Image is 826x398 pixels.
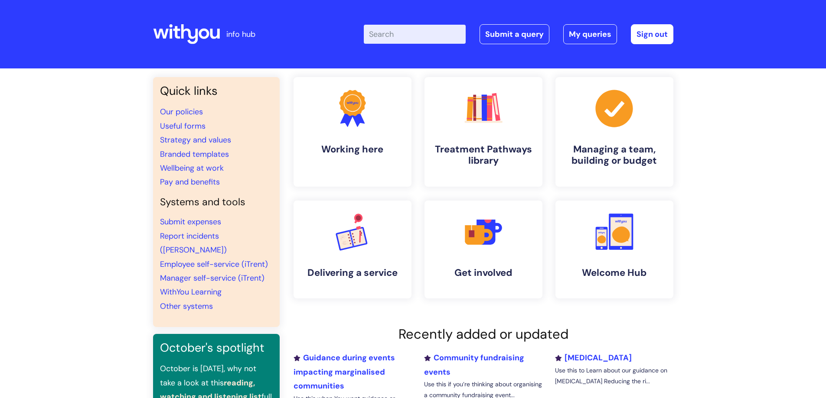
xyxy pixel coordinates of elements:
[160,301,213,311] a: Other systems
[555,201,673,298] a: Welcome Hub
[294,77,411,187] a: Working here
[160,149,229,159] a: Branded templates
[431,144,535,167] h4: Treatment Pathways library
[364,25,466,44] input: Search
[555,353,632,363] a: [MEDICAL_DATA]
[294,201,411,298] a: Delivering a service
[160,273,264,283] a: Manager self-service (iTrent)
[555,77,673,187] a: Managing a team, building or budget
[294,326,673,342] h2: Recently added or updated
[424,353,524,377] a: Community fundraising events
[160,121,206,131] a: Useful forms
[160,163,224,173] a: Wellbeing at work
[160,107,203,117] a: Our policies
[562,267,666,278] h4: Welcome Hub
[364,24,673,44] div: | -
[160,196,273,208] h4: Systems and tools
[160,84,273,98] h3: Quick links
[226,27,255,41] p: info hub
[160,177,220,187] a: Pay and benefits
[160,217,221,227] a: Submit expenses
[300,144,405,155] h4: Working here
[424,77,542,187] a: Treatment Pathways library
[631,24,673,44] a: Sign out
[160,341,273,355] h3: October's spotlight
[424,201,542,298] a: Get involved
[555,365,673,387] p: Use this to Learn about our guidance on [MEDICAL_DATA] Reducing the ri...
[480,24,549,44] a: Submit a query
[300,267,405,278] h4: Delivering a service
[160,287,222,297] a: WithYou Learning
[160,231,227,255] a: Report incidents ([PERSON_NAME])
[160,259,268,269] a: Employee self-service (iTrent)
[294,353,395,391] a: Guidance during events impacting marginalised communities
[563,24,617,44] a: My queries
[160,135,231,145] a: Strategy and values
[562,144,666,167] h4: Managing a team, building or budget
[431,267,535,278] h4: Get involved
